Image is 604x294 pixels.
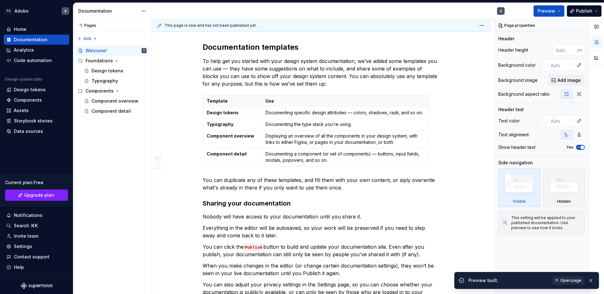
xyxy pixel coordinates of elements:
div: S [64,8,67,14]
a: Invite team [4,231,69,241]
a: Home [4,24,69,34]
span: Open page [560,278,581,283]
div: Background aspect ratio [498,91,550,97]
button: Add image [548,75,585,86]
button: Preview [534,5,564,17]
strong: Typography [207,122,233,127]
a: Code automation [4,55,69,65]
button: Publish [567,5,601,17]
p: Everything in the editor will be autosaved, so your work will be preserved if you need to step aw... [203,224,440,239]
code: Publish [244,244,263,251]
button: Add [75,34,99,43]
a: Settings [4,241,69,252]
div: Code automation [14,57,52,64]
span: Publish [576,8,592,14]
div: Documentation [14,37,48,43]
div: Hidden [557,199,571,204]
div: Home [14,26,26,32]
p: You can click the button to build and update your documentation site. Even after you publish, you... [203,243,440,258]
strong: Component overview [207,133,254,139]
div: Design tokens [92,68,123,74]
div: This setting will be applied to your published documentation. Use preview to see how it looks. [511,215,581,230]
p: Template [207,98,258,104]
div: Header height [498,47,528,53]
div: Current plan : Free [5,179,68,186]
a: Assets [4,105,69,116]
button: Search ⌘K [4,221,69,231]
div: Page tree [75,46,149,116]
div: Analytics [14,47,34,53]
input: Auto [548,59,574,71]
p: Documenting the type stack you’re using. [266,121,425,127]
div: Typography [92,78,118,84]
a: Component overview [81,96,149,106]
div: Show header text [498,144,535,150]
input: Auto [553,44,578,56]
a: Component detail [81,106,149,116]
button: Help [4,262,69,272]
div: Background color [498,62,536,68]
div: TC [4,7,12,15]
a: Storybook stories [4,116,69,126]
div: Header text [498,106,524,113]
div: Components [86,88,114,94]
p: To help get you started with your design system documentation, we’ve added some templates you can... [203,57,440,88]
div: Component detail [92,108,131,114]
a: Welcome!S [75,46,149,56]
div: Data sources [14,128,43,134]
div: Foundations [86,58,113,64]
div: Notifications [14,212,42,218]
a: Open page [552,276,584,285]
div: Documentation [78,8,138,14]
div: S [143,48,145,54]
div: Components [14,97,42,103]
p: Documenting specific design attributes — colors, shadows, radii, and so on. [266,110,425,116]
p: px [578,48,582,53]
div: Design tokens [14,87,46,93]
div: Component overview [92,98,138,104]
div: Settings [14,243,32,250]
a: Analytics [4,45,69,55]
button: TCAdoboS [1,4,72,18]
strong: Component detail [207,151,247,156]
div: Welcome! [86,48,107,54]
strong: Design tokens [207,110,238,115]
a: Design tokens [81,66,149,76]
div: Background image [498,77,538,83]
span: Add image [557,77,581,83]
div: Contact support [14,254,49,260]
div: Text color [498,118,520,124]
svg: Supernova Logo [21,283,52,289]
a: Design tokens [4,85,69,95]
div: Visible [498,168,540,207]
div: Invite team [14,233,38,239]
span: Preview [538,8,555,14]
button: Upgrade plan [5,189,68,201]
div: Help [14,264,24,270]
a: Typography [81,76,149,86]
input: Auto [548,115,574,127]
h2: Documentation templates [203,42,440,52]
div: Storybook stories [14,118,53,124]
p: Displaying an overview of all the components in your design system, with links to either Figma, o... [266,133,425,145]
div: Search ⌘K [14,223,38,229]
div: S [500,8,502,14]
a: Components [4,95,69,105]
label: Yes [566,145,573,150]
p: Documenting a component (or set of components) — buttons, input fields, modals, popovers, and so on. [266,151,425,163]
p: You can duplicate any of these templates, and fill them with your own content, or siply overwrite... [203,176,440,191]
p: When you make changes in the editor (or change certain documentation settings), they won’t be see... [203,262,440,277]
div: Assets [14,107,29,114]
div: Pages [75,23,96,28]
a: Data sources [4,126,69,136]
div: Hidden [543,168,585,207]
div: Adobo [14,8,29,14]
div: Design system data [5,77,42,82]
span: Upgrade plan [24,192,54,198]
div: Visible [513,199,526,204]
div: Foundations [75,56,149,66]
p: Use [266,98,425,104]
div: Text alignment [498,132,529,138]
p: Nobody will have access to your documentation until you share it. [203,213,440,220]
